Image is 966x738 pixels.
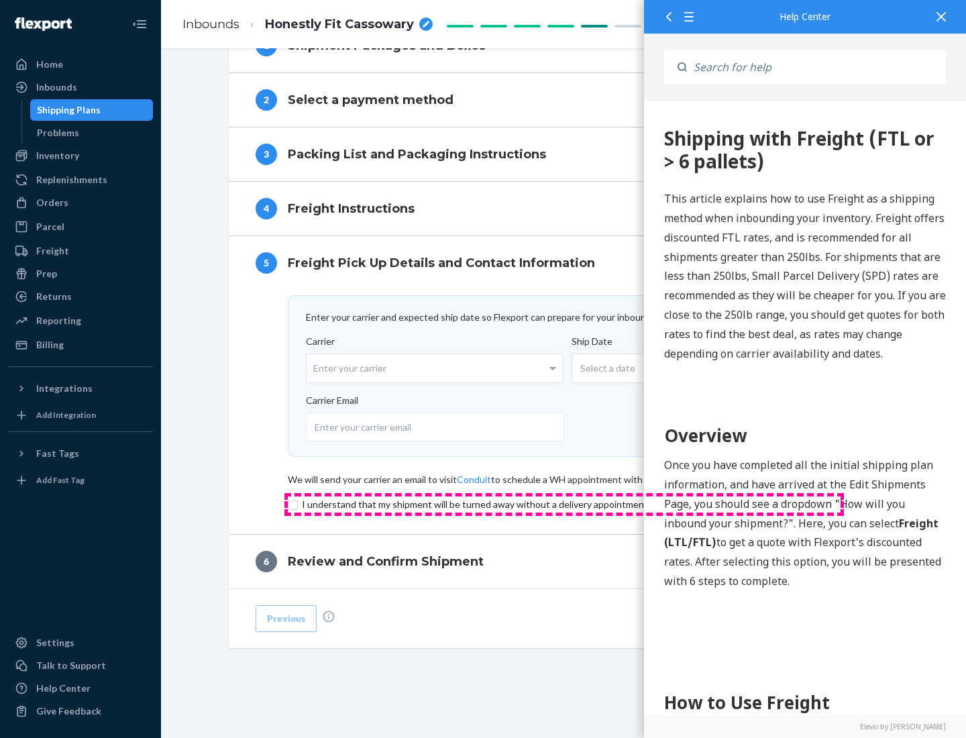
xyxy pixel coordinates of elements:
[20,589,302,615] h1: How to Use Freight
[15,17,72,31] img: Flexport logo
[8,678,153,699] a: Help Center
[288,254,595,272] h4: Freight Pick Up Details and Contact Information
[306,413,564,441] input: Enter your carrier email
[8,169,153,191] a: Replenishments
[36,659,106,672] div: Talk to Support
[36,409,96,421] div: Add Integration
[572,335,839,394] label: Ship Date
[288,553,484,570] h4: Review and Confirm Shipment
[8,192,153,213] a: Orders
[288,91,453,109] h4: Select a payment method
[229,182,900,235] button: 4Freight Instructions
[664,722,946,731] a: Elevio by [PERSON_NAME]
[20,27,302,72] div: 360 Shipping with Freight (FTL or > 6 pallets)
[8,54,153,75] a: Home
[37,103,101,117] div: Shipping Plans
[36,447,79,460] div: Fast Tags
[36,382,93,395] div: Integrations
[457,474,491,485] a: Conduit
[687,50,946,84] input: Search
[256,198,277,219] div: 4
[229,73,900,127] button: 2Select a payment method
[36,290,72,303] div: Returns
[36,682,91,695] div: Help Center
[36,338,64,352] div: Billing
[288,146,546,163] h4: Packing List and Packaging Instructions
[36,173,107,187] div: Replenishments
[8,240,153,262] a: Freight
[20,322,302,348] h1: Overview
[30,122,154,144] a: Problems
[306,394,814,441] label: Carrier Email
[288,473,841,486] div: We will send your carrier an email to visit to schedule a WH appointment with Reference ASN / PO # .
[265,16,414,34] span: Honestly Fit Cassowary
[8,286,153,307] a: Returns
[8,700,153,722] button: Give Feedback
[36,474,85,486] div: Add Fast Tag
[36,220,64,233] div: Parcel
[256,89,277,111] div: 2
[36,314,81,327] div: Reporting
[229,535,900,588] button: 6Review and Confirm Shipment
[20,629,302,653] h2: Step 1: Boxes and Labels
[256,551,277,572] div: 6
[8,334,153,356] a: Billing
[172,5,443,44] ol: breadcrumbs
[580,362,635,375] span: Select a date
[8,655,153,676] a: Talk to Support
[8,405,153,426] a: Add Integration
[36,636,74,649] div: Settings
[20,355,302,490] p: Once you have completed all the initial shipping plan information, and have arrived at the Edit S...
[36,58,63,71] div: Home
[36,149,79,162] div: Inventory
[307,354,563,382] div: Enter your carrier
[306,335,563,383] label: Carrier
[8,632,153,653] a: Settings
[256,144,277,165] div: 3
[36,81,77,94] div: Inbounds
[664,12,946,21] div: Help Center
[306,311,822,324] div: Enter your carrier and expected ship date so Flexport can prepare for your inbound .
[8,263,153,284] a: Prep
[8,378,153,399] button: Integrations
[182,17,239,32] a: Inbounds
[8,443,153,464] button: Fast Tags
[229,127,900,181] button: 3Packing List and Packaging Instructions
[20,89,302,262] p: This article explains how to use Freight as a shipping method when inbounding your inventory. Fre...
[256,605,317,632] button: Previous
[8,310,153,331] a: Reporting
[126,11,153,38] button: Close Navigation
[229,236,900,290] button: 5Freight Pick Up Details and Contact Information
[8,76,153,98] a: Inbounds
[288,200,415,217] h4: Freight Instructions
[8,216,153,238] a: Parcel
[256,252,277,274] div: 5
[8,145,153,166] a: Inventory
[36,704,101,718] div: Give Feedback
[36,196,68,209] div: Orders
[30,99,154,121] a: Shipping Plans
[36,267,57,280] div: Prep
[37,126,79,140] div: Problems
[8,470,153,491] a: Add Fast Tag
[36,244,69,258] div: Freight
